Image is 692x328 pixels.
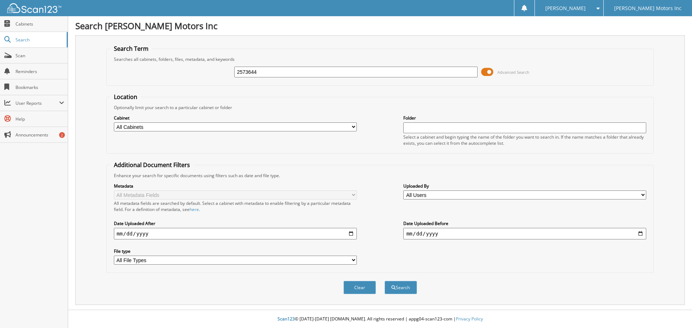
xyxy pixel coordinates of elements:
span: [PERSON_NAME] Motors Inc [614,6,682,10]
span: User Reports [15,100,59,106]
button: Search [385,281,417,294]
legend: Search Term [110,45,152,53]
label: Cabinet [114,115,357,121]
img: scan123-logo-white.svg [7,3,61,13]
button: Clear [343,281,376,294]
div: All metadata fields are searched by default. Select a cabinet with metadata to enable filtering b... [114,200,357,212]
span: Reminders [15,68,64,75]
div: © [DATE]-[DATE] [DOMAIN_NAME]. All rights reserved | appg04-scan123-com | [68,310,692,328]
input: end [403,228,646,239]
legend: Additional Document Filters [110,161,194,169]
legend: Location [110,93,141,101]
div: 2 [59,132,65,138]
span: Announcements [15,132,64,138]
span: Bookmarks [15,84,64,90]
span: Search [15,37,63,43]
h1: Search [PERSON_NAME] Motors Inc [75,20,685,32]
span: Advanced Search [497,69,529,75]
span: Help [15,116,64,122]
a: here [190,206,199,212]
label: File type [114,248,357,254]
span: Scan [15,53,64,59]
label: Date Uploaded After [114,220,357,226]
label: Uploaded By [403,183,646,189]
label: Folder [403,115,646,121]
div: Select a cabinet and begin typing the name of the folder you want to search in. If the name match... [403,134,646,146]
label: Date Uploaded Before [403,220,646,226]
input: start [114,228,357,239]
a: Privacy Policy [456,316,483,322]
iframe: Chat Widget [656,293,692,328]
span: Scan123 [278,316,295,322]
div: Enhance your search for specific documents using filters such as date and file type. [110,172,650,179]
span: Cabinets [15,21,64,27]
label: Metadata [114,183,357,189]
span: [PERSON_NAME] [545,6,586,10]
div: Optionally limit your search to a particular cabinet or folder [110,104,650,111]
div: Searches all cabinets, folders, files, metadata, and keywords [110,56,650,62]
